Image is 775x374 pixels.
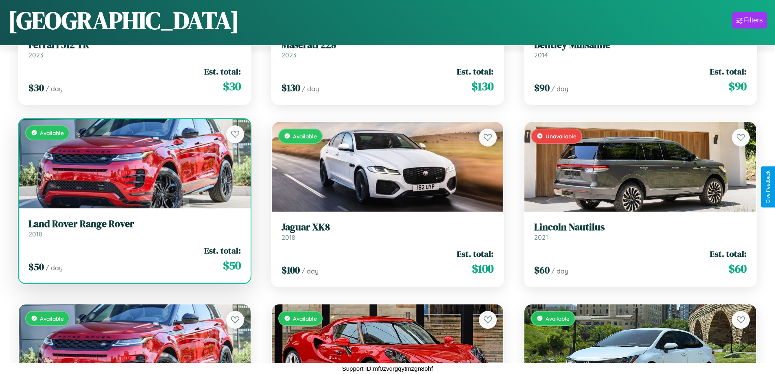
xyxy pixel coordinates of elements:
[472,78,493,94] span: $ 130
[472,260,493,277] span: $ 100
[223,78,241,94] span: $ 30
[534,39,747,51] h3: Bentley Mulsanne
[223,257,241,273] span: $ 50
[710,66,747,77] span: Est. total:
[282,39,494,51] h3: Maserati 228
[28,230,42,238] span: 2018
[534,233,548,241] span: 2021
[282,233,295,241] span: 2018
[302,85,319,93] span: / day
[40,129,64,136] span: Available
[282,51,296,59] span: 2023
[729,260,747,277] span: $ 60
[457,66,493,77] span: Est. total:
[28,260,44,273] span: $ 50
[744,16,763,24] div: Filters
[342,363,433,374] p: Support ID: mf0zvqrgqytmzgn8ohf
[729,78,747,94] span: $ 90
[546,133,576,140] span: Unavailable
[534,81,550,94] span: $ 90
[534,221,747,233] h3: Lincoln Nautilus
[293,315,317,322] span: Available
[46,85,63,93] span: / day
[28,81,44,94] span: $ 30
[282,263,300,277] span: $ 100
[551,267,568,275] span: / day
[204,245,241,256] span: Est. total:
[534,51,548,59] span: 2014
[8,4,239,37] h1: [GEOGRAPHIC_DATA]
[534,263,550,277] span: $ 60
[282,221,494,233] h3: Jaguar XK8
[457,248,493,260] span: Est. total:
[534,221,747,241] a: Lincoln Nautilus2021
[28,51,43,59] span: 2023
[732,12,767,28] button: Filters
[282,81,300,94] span: $ 130
[710,248,747,260] span: Est. total:
[282,39,494,59] a: Maserati 2282023
[282,221,494,241] a: Jaguar XK82018
[46,264,63,272] span: / day
[551,85,568,93] span: / day
[204,66,241,77] span: Est. total:
[765,171,771,203] div: Give Feedback
[40,315,64,322] span: Available
[28,39,241,51] h3: Ferrari 512 TR
[28,218,241,230] h3: Land Rover Range Rover
[293,133,317,140] span: Available
[301,267,319,275] span: / day
[534,39,747,59] a: Bentley Mulsanne2014
[28,218,241,238] a: Land Rover Range Rover2018
[28,39,241,59] a: Ferrari 512 TR2023
[546,315,570,322] span: Available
